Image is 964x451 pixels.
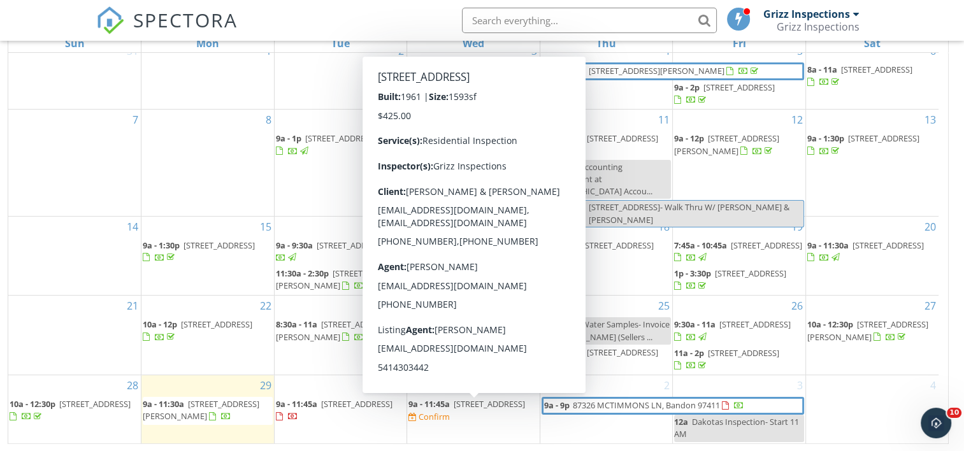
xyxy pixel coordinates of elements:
a: 9a - 11:30a [STREET_ADDRESS][PERSON_NAME] [143,398,259,422]
a: 9a - 1:30p [STREET_ADDRESS] [807,132,919,156]
a: Go to September 20, 2025 [922,217,939,237]
td: Go to September 26, 2025 [673,296,806,375]
span: 1p - 3:30p [674,268,711,279]
span: 8a - 10:30a [408,132,450,144]
span: 9a - 1:30p [143,240,180,251]
a: 8a - 11a [STREET_ADDRESS] [807,62,937,90]
td: Go to September 9, 2025 [274,110,407,216]
span: 12a [542,319,556,330]
a: Go to September 24, 2025 [523,296,540,316]
span: [STREET_ADDRESS][PERSON_NAME] [589,65,724,76]
a: Go to September 10, 2025 [523,110,540,130]
a: 9a - 11:30a [STREET_ADDRESS] [807,240,924,263]
a: Go to September 12, 2025 [789,110,805,130]
span: [STREET_ADDRESS] [183,240,255,251]
span: [STREET_ADDRESS] [703,82,775,93]
a: 9a - 9p 87326 MCTIMMONS LN, Bandon 97411 [543,399,802,413]
a: Friday [730,34,749,52]
a: 9a - 12:30p [STREET_ADDRESS] [408,240,525,263]
td: Go to September 24, 2025 [407,296,540,375]
a: 9a - 11:30a [STREET_ADDRESS][PERSON_NAME] [543,64,802,78]
a: 10a - 12p [STREET_ADDRESS] [143,317,273,345]
td: Go to September 25, 2025 [540,296,673,375]
a: 9a - 1:30p [STREET_ADDRESS] [542,240,654,263]
a: 8a - 10:30a [STREET_ADDRESS][PERSON_NAME] [408,132,525,156]
span: [STREET_ADDRESS] [587,347,658,358]
span: [STREET_ADDRESS][PERSON_NAME] [276,319,392,342]
span: 7:45a - 10:45a [674,240,727,251]
a: Go to October 3, 2025 [795,375,805,396]
span: 87326 MCTIMMONS LN, Bandon 97411 [573,399,720,411]
td: Go to September 2, 2025 [274,41,407,110]
a: 9a - 12:30p [STREET_ADDRESS] [542,345,672,373]
span: [STREET_ADDRESS] [708,347,779,359]
span: [STREET_ADDRESS] [841,64,912,75]
a: Go to September 11, 2025 [656,110,672,130]
span: 9a - 2p [674,82,700,93]
a: Go to September 22, 2025 [257,296,274,316]
div: Grizz Inspections [777,20,860,33]
span: 11:30a - 2:30p [276,268,329,279]
span: [STREET_ADDRESS]- Walk Thru W/ [PERSON_NAME] & [PERSON_NAME] [588,201,789,225]
a: Go to September 8, 2025 [263,110,274,130]
span: [STREET_ADDRESS] [587,132,658,144]
a: Go to September 23, 2025 [390,296,406,316]
span: [STREET_ADDRESS][PERSON_NAME] [807,319,928,342]
a: 8a - 10:30a [STREET_ADDRESS][PERSON_NAME] [408,131,538,159]
td: Go to September 15, 2025 [141,216,275,296]
span: 10a - 12:30p [10,398,55,410]
span: 9a - 12:30p [542,347,583,358]
a: 1p - 3:30p [STREET_ADDRESS] [674,268,786,291]
span: 10a - 12:30p [807,319,853,330]
a: 10a - 12:30p [STREET_ADDRESS] [10,397,140,424]
a: Go to September 30, 2025 [390,375,406,396]
a: Tuesday [329,34,352,52]
span: [STREET_ADDRESS] [321,398,392,410]
span: SPECTORA [133,6,238,33]
a: Go to September 7, 2025 [130,110,141,130]
a: 9a - 9:30a [STREET_ADDRESS] [276,238,406,266]
span: 9a - 11:30a [543,64,586,78]
a: 9a - 12p [STREET_ADDRESS][PERSON_NAME] [674,132,779,156]
a: Go to September 29, 2025 [257,375,274,396]
td: Go to September 1, 2025 [141,41,275,110]
a: 9a - 11:30a [STREET_ADDRESS] [408,319,525,342]
a: Go to September 14, 2025 [124,217,141,237]
td: Go to September 27, 2025 [805,296,939,375]
a: 9a - 12:30p [STREET_ADDRESS] [542,132,658,156]
td: Go to September 21, 2025 [8,296,141,375]
td: Go to September 12, 2025 [673,110,806,216]
a: 10a - 12:30p [STREET_ADDRESS][PERSON_NAME] [807,317,937,345]
span: 9a - 11:45a [408,398,450,410]
span: [STREET_ADDRESS] [454,398,525,410]
span: 9a - 9:30a [276,240,313,251]
a: Go to September 21, 2025 [124,296,141,316]
a: 11:30a - 2:30p [STREET_ADDRESS][PERSON_NAME] [276,266,406,294]
span: 9a - 1:30p [807,132,844,144]
a: 9a - 1:30p [STREET_ADDRESS] [807,131,937,159]
a: 9a - 1:30p [STREET_ADDRESS] [143,240,255,263]
a: 11a - 2p [STREET_ADDRESS] [674,346,804,373]
span: [STREET_ADDRESS] [719,319,791,330]
td: Go to September 11, 2025 [540,110,673,216]
span: [STREET_ADDRESS] [181,319,252,330]
a: Go to September 26, 2025 [789,296,805,316]
span: 9a - 9p [543,399,570,413]
a: 9a - 11:45a [STREET_ADDRESS] [408,398,525,410]
span: 10a - 12p [542,161,576,173]
span: [STREET_ADDRESS][PERSON_NAME] [276,268,404,291]
span: 12p - 3p [408,161,438,173]
td: Go to September 8, 2025 [141,110,275,216]
td: Go to September 17, 2025 [407,216,540,296]
a: 9a - 1:30p [STREET_ADDRESS] [143,238,273,266]
a: 9a - 2p [STREET_ADDRESS] [674,82,775,105]
span: [STREET_ADDRESS][PERSON_NAME] [674,132,779,156]
a: 9a - 12p [STREET_ADDRESS][PERSON_NAME] [674,131,804,159]
a: 7:45a - 10:45a [STREET_ADDRESS] [674,240,802,263]
a: Saturday [861,34,883,52]
a: 9a - 11:30a [STREET_ADDRESS][PERSON_NAME] [143,397,273,424]
span: 12:30p - 1:30p [542,201,586,226]
span: 8a - 11a [807,64,837,75]
input: Search everything... [462,8,717,33]
span: [STREET_ADDRESS] [59,398,131,410]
